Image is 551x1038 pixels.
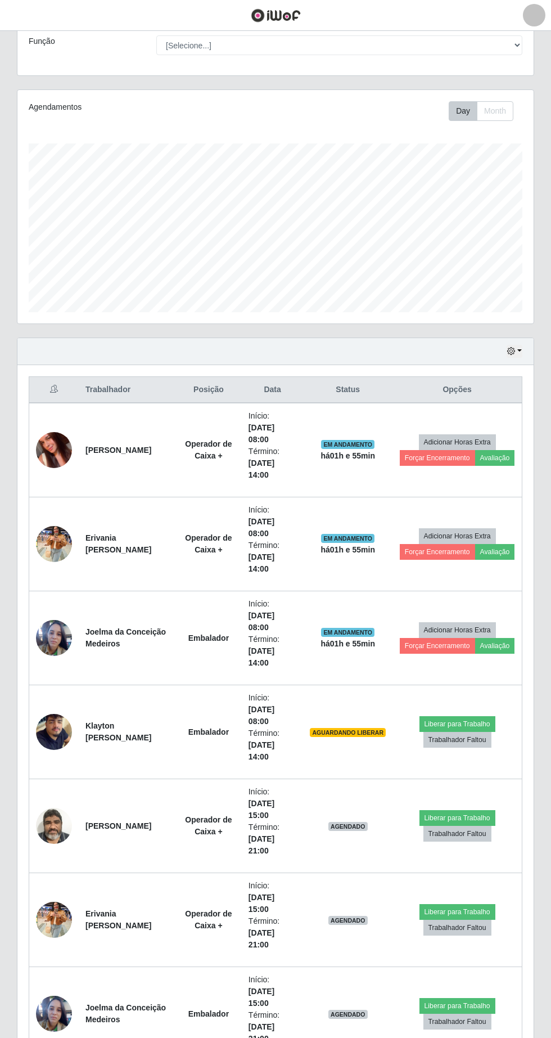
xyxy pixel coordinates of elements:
button: Trabalhador Faltou [423,826,491,842]
strong: Joelma da Conceição Medeiros [85,627,166,648]
strong: Klayton [PERSON_NAME] [85,721,151,742]
strong: Operador de Caixa + [185,815,232,836]
strong: Operador de Caixa + [185,909,232,930]
time: [DATE] 21:00 [249,834,274,855]
time: [DATE] 21:00 [249,928,274,949]
button: Liberar para Trabalho [419,904,495,920]
strong: Operador de Caixa + [185,533,232,554]
time: [DATE] 14:00 [249,459,274,479]
button: Liberar para Trabalho [419,716,495,732]
button: Day [449,101,477,121]
strong: Operador de Caixa + [185,439,232,460]
strong: há 01 h e 55 min [320,451,375,460]
th: Trabalhador [79,377,175,403]
th: Posição [175,377,242,403]
button: Adicionar Horas Extra [419,434,496,450]
strong: Joelma da Conceição Medeiros [85,1003,166,1024]
button: Avaliação [475,544,515,560]
time: [DATE] 08:00 [249,611,274,632]
label: Função [29,35,55,47]
span: EM ANDAMENTO [321,534,374,543]
img: 1625107347864.jpeg [36,802,72,850]
span: AGENDADO [328,822,368,831]
img: 1756522276580.jpeg [36,896,72,943]
button: Trabalhador Faltou [423,920,491,936]
button: Avaliação [475,638,515,654]
time: [DATE] 15:00 [249,799,274,820]
th: Data [242,377,303,403]
img: CoreUI Logo [251,8,301,23]
strong: [PERSON_NAME] [85,821,151,830]
img: 1756522276580.jpeg [36,520,72,568]
strong: Embalador [188,727,229,736]
button: Adicionar Horas Extra [419,528,496,544]
button: Forçar Encerramento [400,450,475,466]
time: [DATE] 08:00 [249,423,274,444]
img: 1757949495626.jpeg [36,418,72,482]
li: Término: [249,633,296,669]
time: [DATE] 15:00 [249,987,274,1008]
th: Opções [392,377,522,403]
li: Início: [249,974,296,1009]
span: AGENDADO [328,916,368,925]
li: Término: [249,727,296,763]
strong: [PERSON_NAME] [85,446,151,455]
button: Trabalhador Faltou [423,1014,491,1030]
li: Término: [249,446,296,481]
time: [DATE] 14:00 [249,740,274,761]
li: Início: [249,504,296,540]
strong: Embalador [188,633,229,642]
button: Forçar Encerramento [400,544,475,560]
strong: há 01 h e 55 min [320,545,375,554]
button: Trabalhador Faltou [423,732,491,748]
strong: Erivania [PERSON_NAME] [85,533,151,554]
div: Toolbar with button groups [449,101,522,121]
time: [DATE] 08:00 [249,705,274,726]
button: Avaliação [475,450,515,466]
li: Início: [249,410,296,446]
li: Término: [249,540,296,575]
img: 1752843013867.jpeg [36,700,72,764]
li: Término: [249,915,296,951]
img: 1754014885727.jpeg [36,614,72,662]
time: [DATE] 08:00 [249,517,274,538]
div: Agendamentos [29,101,224,113]
button: Forçar Encerramento [400,638,475,654]
li: Término: [249,821,296,857]
img: 1754014885727.jpeg [36,990,72,1038]
li: Início: [249,880,296,915]
div: First group [449,101,513,121]
strong: há 01 h e 55 min [320,639,375,648]
button: Month [477,101,513,121]
span: AGUARDANDO LIBERAR [310,728,386,737]
button: Liberar para Trabalho [419,998,495,1014]
li: Início: [249,692,296,727]
strong: Erivania [PERSON_NAME] [85,909,151,930]
time: [DATE] 15:00 [249,893,274,914]
span: EM ANDAMENTO [321,440,374,449]
button: Adicionar Horas Extra [419,622,496,638]
time: [DATE] 14:00 [249,646,274,667]
li: Início: [249,598,296,633]
th: Status [303,377,392,403]
li: Início: [249,786,296,821]
time: [DATE] 14:00 [249,552,274,573]
strong: Embalador [188,1009,229,1018]
button: Liberar para Trabalho [419,810,495,826]
span: EM ANDAMENTO [321,628,374,637]
span: AGENDADO [328,1010,368,1019]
